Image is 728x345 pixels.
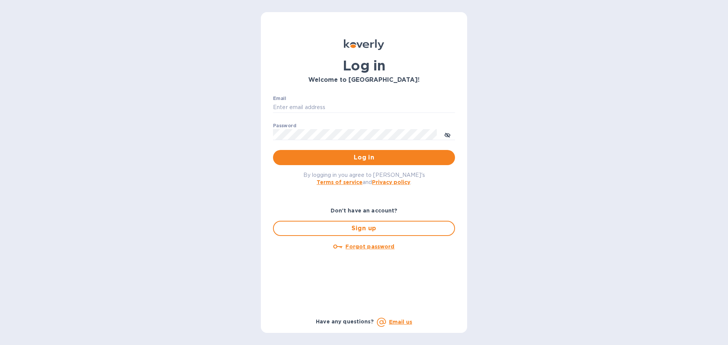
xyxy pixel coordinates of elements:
[389,319,412,325] a: Email us
[273,102,455,113] input: Enter email address
[273,58,455,73] h1: Log in
[273,96,286,101] label: Email
[303,172,425,185] span: By logging in you agree to [PERSON_NAME]'s and .
[273,150,455,165] button: Log in
[273,76,455,84] h3: Welcome to [GEOGRAPHIC_DATA]!
[344,39,384,50] img: Koverly
[331,208,398,214] b: Don't have an account?
[372,179,410,185] a: Privacy policy
[273,221,455,236] button: Sign up
[317,179,362,185] a: Terms of service
[440,127,455,142] button: toggle password visibility
[316,318,374,325] b: Have any questions?
[280,224,448,233] span: Sign up
[273,123,296,128] label: Password
[279,153,449,162] span: Log in
[345,244,394,250] u: Forgot password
